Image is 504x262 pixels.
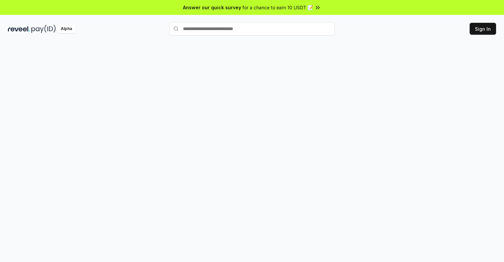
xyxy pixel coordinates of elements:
[57,25,76,33] div: Alpha
[31,25,56,33] img: pay_id
[242,4,313,11] span: for a chance to earn 10 USDT 📝
[8,25,30,33] img: reveel_dark
[470,23,496,35] button: Sign In
[183,4,241,11] span: Answer our quick survey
